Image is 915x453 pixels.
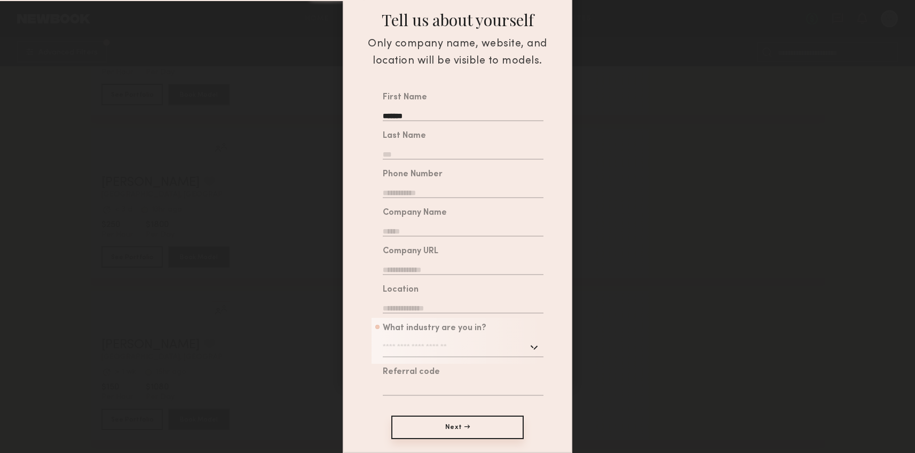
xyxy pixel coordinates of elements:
div: First Name [383,93,427,102]
div: Company URL [383,247,438,256]
div: Location [383,286,419,294]
div: Phone Number [383,170,443,179]
div: Last Name [383,132,426,140]
div: Company Name [383,209,447,217]
div: Only company name, website, and location will be visible to models. [352,36,563,70]
button: Next → [391,416,524,439]
div: Referral code [383,368,440,377]
div: Tell us about yourself [382,9,534,30]
div: What industry are you in? [383,324,486,333]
